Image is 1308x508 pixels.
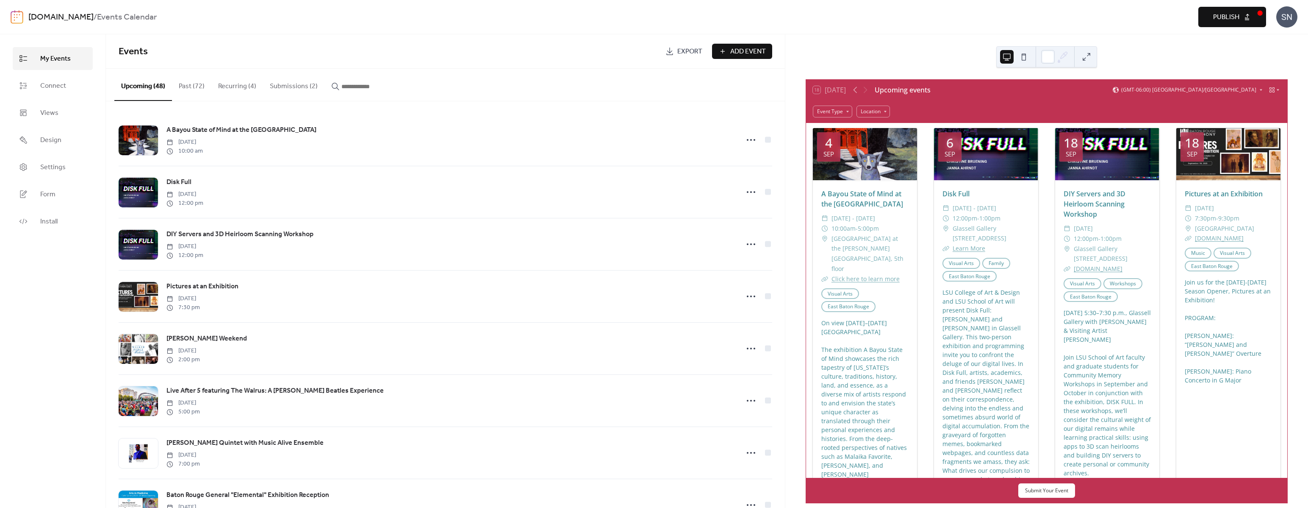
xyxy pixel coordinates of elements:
[1121,87,1256,92] span: (GMT-06:00) [GEOGRAPHIC_DATA]/[GEOGRAPHIC_DATA]
[979,213,1000,223] span: 1:00pm
[40,108,58,118] span: Views
[166,490,329,501] a: Baton Rouge General "Elemental" Exhibition Reception
[953,203,996,213] span: [DATE] - [DATE]
[1064,189,1125,219] a: DIY Servers and 3D Heirloom Scanning Workshop
[942,203,949,213] div: ​
[942,189,970,198] a: Disk Full
[831,213,875,223] span: [DATE] - [DATE]
[659,44,709,59] a: Export
[1074,223,1093,234] span: [DATE]
[1018,483,1075,498] button: Submit Your Event
[166,138,203,147] span: [DATE]
[1185,213,1192,223] div: ​
[166,399,200,408] span: [DATE]
[166,408,200,416] span: 5:00 pm
[28,9,94,25] a: [DOMAIN_NAME]
[40,54,71,64] span: My Events
[831,275,900,283] a: Click here to learn more
[1098,234,1100,244] span: -
[953,213,977,223] span: 12:00pm
[712,44,772,59] button: Add Event
[13,183,93,206] a: Form
[94,9,97,25] b: /
[831,223,856,234] span: 10:00am
[166,490,329,500] span: Baton Rouge General "Elemental" Exhibition Reception
[166,251,203,260] span: 12:00 pm
[119,42,148,61] span: Events
[946,137,953,149] div: 6
[977,213,979,223] span: -
[831,234,909,274] span: [GEOGRAPHIC_DATA] at the [PERSON_NAME][GEOGRAPHIC_DATA], 5th floor
[40,217,58,227] span: Install
[1195,203,1214,213] span: [DATE]
[13,47,93,70] a: My Events
[875,85,931,95] div: Upcoming events
[1198,7,1266,27] button: Publish
[1195,213,1216,223] span: 7:30pm
[1066,151,1076,157] div: Sep
[1100,234,1122,244] span: 1:00pm
[856,223,858,234] span: -
[13,156,93,179] a: Settings
[1195,234,1244,242] a: [DOMAIN_NAME]
[942,213,949,223] div: ​
[1064,234,1070,244] div: ​
[942,243,949,254] div: ​
[1185,189,1263,198] a: Pictures at an Exhibition
[1185,223,1192,234] div: ​
[166,281,238,292] a: Pictures at an Exhibition
[166,125,316,136] a: A Bayou State of Mind at the [GEOGRAPHIC_DATA]
[13,101,93,124] a: Views
[97,9,157,25] b: Events Calendar
[166,438,324,449] a: [PERSON_NAME] Quintet with Music Alive Ensemble
[40,162,66,173] span: Settings
[1064,223,1070,234] div: ​
[166,333,247,344] a: [PERSON_NAME] Weekend
[1216,213,1218,223] span: -
[821,189,903,209] a: A Bayou State of Mind at the [GEOGRAPHIC_DATA]
[166,199,203,208] span: 12:00 pm
[166,229,313,240] span: DIY Servers and 3D Heirloom Scanning Workshop
[823,151,834,157] div: Sep
[166,242,203,251] span: [DATE]
[166,346,200,355] span: [DATE]
[166,190,203,199] span: [DATE]
[1074,234,1098,244] span: 12:00pm
[40,135,61,145] span: Design
[942,223,949,234] div: ​
[166,355,200,364] span: 2:00 pm
[263,69,324,100] button: Submissions (2)
[821,213,828,223] div: ​
[821,274,828,284] div: ​
[166,147,203,156] span: 10:00 am
[1213,12,1239,22] span: Publish
[166,451,200,460] span: [DATE]
[1074,244,1151,264] span: Glassell Gallery [STREET_ADDRESS]
[1187,151,1197,157] div: Sep
[166,177,191,187] span: Disk Full
[13,210,93,233] a: Install
[1185,233,1192,243] div: ​
[166,177,191,188] a: Disk Full
[1064,244,1070,254] div: ​
[11,10,23,24] img: logo
[1276,6,1297,28] div: SN
[730,47,766,57] span: Add Event
[172,69,211,100] button: Past (72)
[13,128,93,151] a: Design
[211,69,263,100] button: Recurring (4)
[821,223,828,234] div: ​
[945,151,955,157] div: Sep
[1064,137,1078,149] div: 18
[953,223,1030,244] span: Glassell Gallery [STREET_ADDRESS]
[166,294,200,303] span: [DATE]
[166,303,200,312] span: 7:30 pm
[166,125,316,135] span: A Bayou State of Mind at the [GEOGRAPHIC_DATA]
[1176,278,1280,385] div: Join us for the [DATE]-[DATE] Season Opener, Pictures at an Exhibition! PROGRAM: [PERSON_NAME]: “...
[1074,265,1122,273] a: [DOMAIN_NAME]
[166,385,384,396] a: Live After 5 featuring The Walrus: A [PERSON_NAME] Beatles Experience
[1185,137,1199,149] div: 18
[114,69,172,101] button: Upcoming (48)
